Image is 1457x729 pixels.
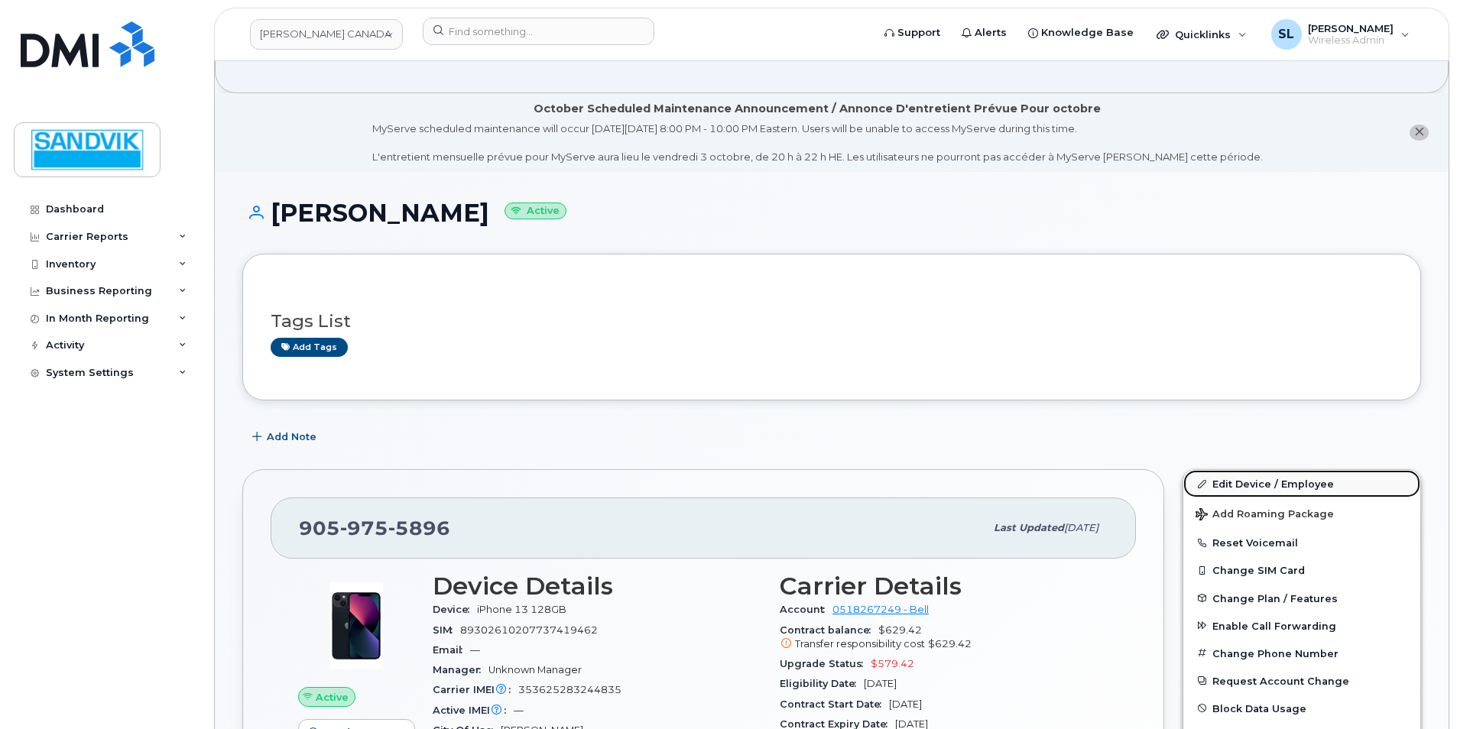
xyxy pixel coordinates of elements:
span: Device [433,604,477,615]
span: [DATE] [889,698,922,710]
span: Active IMEI [433,705,514,716]
span: Carrier IMEI [433,684,518,695]
span: Contract balance [780,624,878,636]
button: Change SIM Card [1183,556,1420,584]
button: Add Roaming Package [1183,497,1420,529]
input: Find something... [423,18,654,45]
a: Alerts [951,18,1017,48]
h3: Tags List [271,312,1393,331]
button: Change Plan / Features [1183,585,1420,612]
button: close notification [1410,125,1429,141]
span: Support [897,25,940,40]
span: Upgrade Status [780,658,871,669]
span: Active [316,690,349,705]
span: 905 [299,517,450,539]
a: Edit Device / Employee [1183,470,1420,497]
span: Add Roaming Package [1196,508,1334,523]
span: [DATE] [864,678,897,689]
span: Transfer responsibility cost [795,638,925,650]
span: 89302610207737419462 [460,624,598,636]
span: $579.42 [871,658,914,669]
a: Support [874,18,951,48]
span: Account [780,604,832,615]
a: WALTER CANADA [250,19,403,50]
div: Quicklinks [1146,19,1257,50]
a: Knowledge Base [1017,18,1144,48]
span: Change Plan / Features [1212,592,1338,604]
span: [PERSON_NAME] [1308,22,1394,34]
span: Manager [433,664,488,676]
span: Last updated [994,522,1064,533]
a: 0518267249 - Bell [832,604,929,615]
span: Quicklinks [1175,28,1231,40]
span: 5896 [388,517,450,539]
button: Add Note [242,423,329,451]
div: October Scheduled Maintenance Announcement / Annonce D'entretient Prévue Pour octobre [534,101,1101,117]
h3: Device Details [433,572,761,600]
button: Enable Call Forwarding [1183,612,1420,640]
h1: [PERSON_NAME] [242,199,1421,226]
span: Wireless Admin [1308,34,1394,47]
span: Alerts [975,25,1007,40]
span: SIM [433,624,460,636]
img: image20231002-3703462-1ig824h.jpeg [310,580,402,672]
button: Block Data Usage [1183,695,1420,722]
div: Stacy Lewis [1261,19,1420,50]
h3: Carrier Details [780,572,1108,600]
small: Active [505,202,566,220]
span: Contract Start Date [780,698,889,710]
span: Enable Call Forwarding [1212,620,1336,631]
span: Email [433,644,470,656]
span: SL [1278,25,1294,44]
span: $629.42 [928,638,972,650]
span: — [470,644,480,656]
span: Unknown Manager [488,664,582,676]
button: Change Phone Number [1183,640,1420,667]
span: $629.42 [780,624,1108,652]
span: Add Note [267,429,316,444]
span: [DATE] [1064,522,1098,533]
button: Request Account Change [1183,667,1420,695]
span: 975 [340,517,388,539]
a: Add tags [271,338,348,357]
span: 353625283244835 [518,684,621,695]
div: MyServe scheduled maintenance will occur [DATE][DATE] 8:00 PM - 10:00 PM Eastern. Users will be u... [372,122,1263,164]
span: Eligibility Date [780,678,864,689]
span: — [514,705,524,716]
span: iPhone 13 128GB [477,604,566,615]
button: Reset Voicemail [1183,529,1420,556]
span: Knowledge Base [1041,25,1134,40]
